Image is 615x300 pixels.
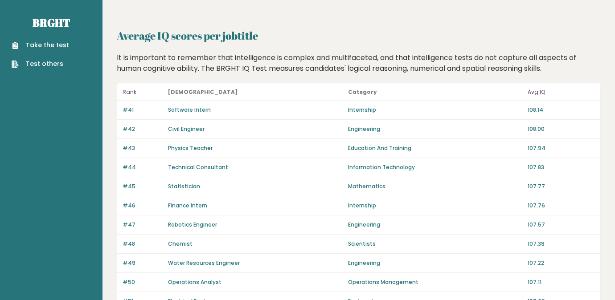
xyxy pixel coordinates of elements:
[168,240,193,247] a: Chemist
[348,202,523,210] p: Internship
[528,144,595,152] p: 107.94
[168,182,200,190] a: Statistician
[33,16,70,30] a: Brght
[168,163,228,171] a: Technical Consultant
[168,125,205,133] a: Civil Engineer
[528,202,595,210] p: 107.76
[123,240,163,248] p: #48
[123,144,163,152] p: #43
[123,202,163,210] p: #46
[348,278,523,286] p: Operations Management
[348,163,523,171] p: Information Technology
[168,106,211,114] a: Software Intern
[168,88,238,96] b: [DEMOGRAPHIC_DATA]
[123,125,163,133] p: #42
[348,125,523,133] p: Engineering
[12,59,69,69] a: Test others
[168,144,213,152] a: Physics Teacher
[528,125,595,133] p: 108.00
[528,259,595,267] p: 107.22
[528,106,595,114] p: 108.14
[123,259,163,267] p: #49
[348,106,523,114] p: Internship
[114,53,604,74] div: It is important to remember that intelligence is complex and multifaceted, and that intelligence ...
[168,278,221,286] a: Operations Analyst
[123,106,163,114] p: #41
[528,87,595,97] p: Avg IQ
[348,182,523,191] p: Mathematics
[168,221,217,228] a: Robotics Engineer
[348,221,523,229] p: Engineering
[123,182,163,191] p: #45
[168,259,240,267] a: Water Resources Engineer
[348,88,377,96] b: Category
[117,28,601,44] h2: Average IQ scores per jobtitle
[528,163,595,171] p: 107.83
[348,144,523,152] p: Education And Training
[12,41,69,50] a: Take the test
[123,87,163,97] p: Rank
[528,182,595,191] p: 107.77
[123,163,163,171] p: #44
[168,202,207,209] a: Finance Intern
[348,259,523,267] p: Engineering
[528,240,595,248] p: 107.39
[123,278,163,286] p: #50
[528,278,595,286] p: 107.11
[348,240,523,248] p: Scientists
[123,221,163,229] p: #47
[528,221,595,229] p: 107.57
